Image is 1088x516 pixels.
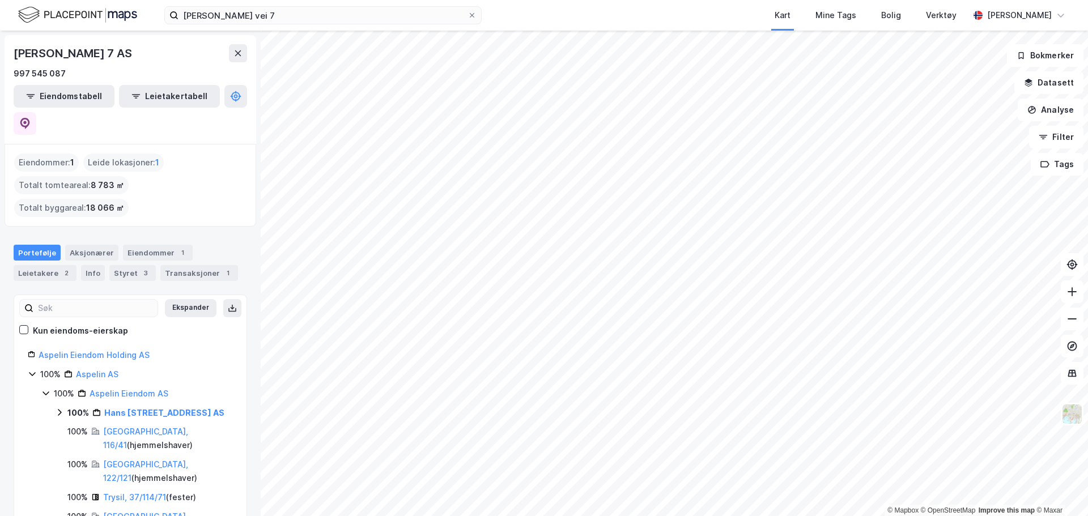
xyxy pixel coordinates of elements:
[987,8,1052,22] div: [PERSON_NAME]
[177,247,188,258] div: 1
[165,299,216,317] button: Ekspander
[103,425,233,452] div: ( hjemmelshaver )
[103,459,188,483] a: [GEOGRAPHIC_DATA], 122/121
[65,245,118,261] div: Aksjonærer
[109,265,156,281] div: Styret
[1031,153,1083,176] button: Tags
[70,156,74,169] span: 1
[979,506,1035,514] a: Improve this map
[140,267,151,279] div: 3
[14,44,134,62] div: [PERSON_NAME] 7 AS
[103,492,166,502] a: Trysil, 37/114/71
[103,458,233,485] div: ( hjemmelshaver )
[119,85,220,108] button: Leietakertabell
[40,368,61,381] div: 100%
[90,389,168,398] a: Aspelin Eiendom AS
[33,300,158,317] input: Søk
[178,7,467,24] input: Søk på adresse, matrikkel, gårdeiere, leietakere eller personer
[775,8,790,22] div: Kart
[14,176,129,194] div: Totalt tomteareal :
[104,408,224,417] a: Hans [STREET_ADDRESS] AS
[921,506,976,514] a: OpenStreetMap
[14,245,61,261] div: Portefølje
[67,458,88,471] div: 100%
[155,156,159,169] span: 1
[91,178,124,192] span: 8 783 ㎡
[926,8,957,22] div: Verktøy
[76,369,118,379] a: Aspelin AS
[14,199,129,217] div: Totalt byggareal :
[33,324,128,338] div: Kun eiendoms-eierskap
[14,85,114,108] button: Eiendomstabell
[14,265,76,281] div: Leietakere
[1029,126,1083,148] button: Filter
[39,350,150,360] a: Aspelin Eiendom Holding AS
[160,265,238,281] div: Transaksjoner
[14,153,79,172] div: Eiendommer :
[14,67,66,80] div: 997 545 087
[881,8,901,22] div: Bolig
[54,387,74,400] div: 100%
[1018,99,1083,121] button: Analyse
[815,8,856,22] div: Mine Tags
[1061,403,1083,425] img: Z
[83,153,164,172] div: Leide lokasjoner :
[222,267,233,279] div: 1
[18,5,137,25] img: logo.f888ab2527a4732fd821a326f86c7f29.svg
[67,406,89,420] div: 100%
[67,425,88,438] div: 100%
[1014,71,1083,94] button: Datasett
[887,506,919,514] a: Mapbox
[61,267,72,279] div: 2
[67,491,88,504] div: 100%
[103,427,188,450] a: [GEOGRAPHIC_DATA], 116/41
[1031,462,1088,516] iframe: Chat Widget
[1007,44,1083,67] button: Bokmerker
[103,491,196,504] div: ( fester )
[86,201,124,215] span: 18 066 ㎡
[81,265,105,281] div: Info
[123,245,193,261] div: Eiendommer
